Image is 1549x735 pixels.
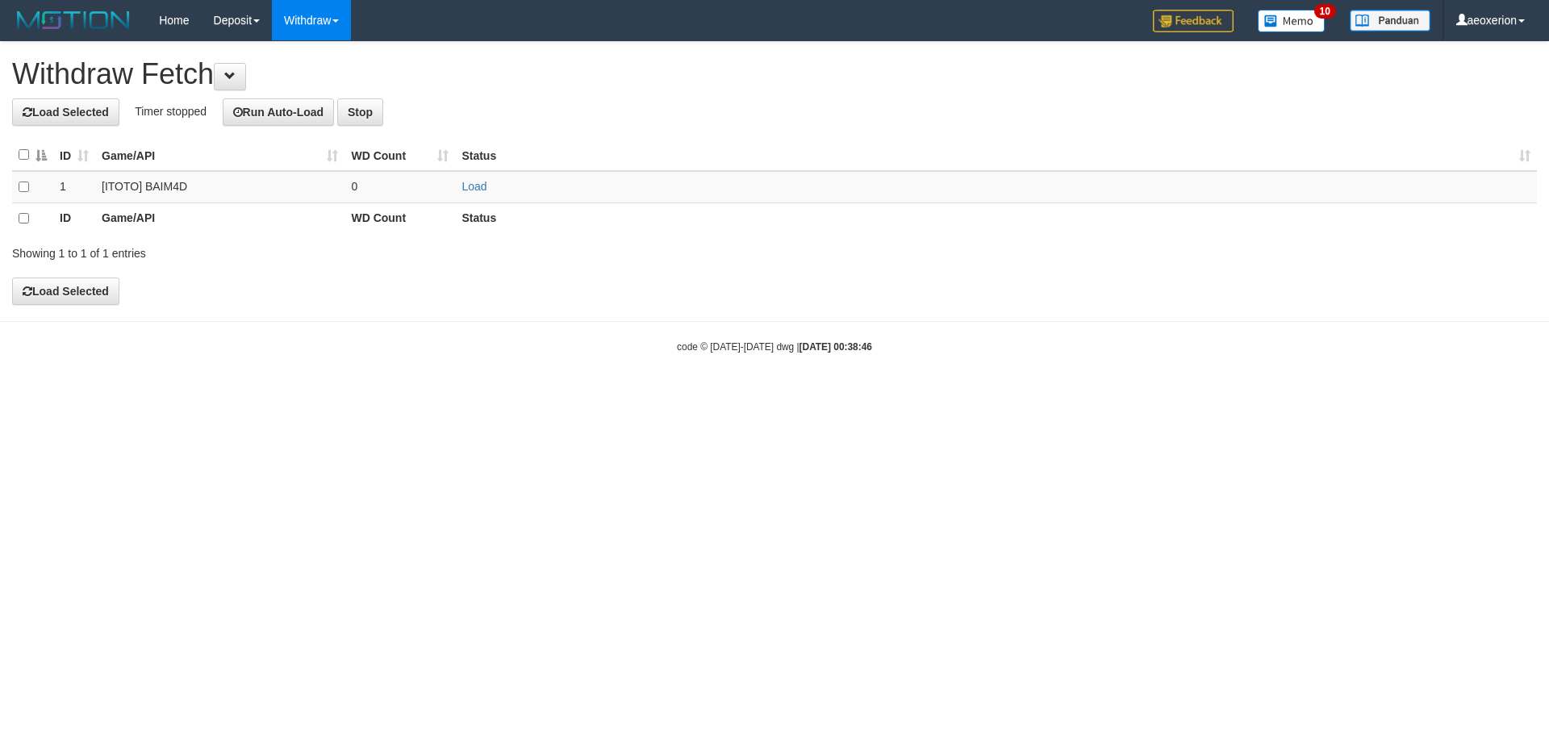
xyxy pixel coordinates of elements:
[677,341,872,353] small: code © [DATE]-[DATE] dwg |
[351,180,357,193] span: 0
[12,58,1537,90] h1: Withdraw Fetch
[12,8,135,32] img: MOTION_logo.png
[461,180,486,193] a: Load
[135,105,207,118] span: Timer stopped
[1258,10,1326,32] img: Button%20Memo.svg
[1350,10,1430,31] img: panduan.png
[12,239,633,261] div: Showing 1 to 1 of 1 entries
[95,171,344,203] td: [ITOTO] BAIM4D
[344,203,455,234] th: WD Count
[53,140,95,171] th: ID: activate to sort column ascending
[344,140,455,171] th: WD Count: activate to sort column ascending
[455,140,1537,171] th: Status: activate to sort column ascending
[95,203,344,234] th: Game/API
[95,140,344,171] th: Game/API: activate to sort column ascending
[53,203,95,234] th: ID
[800,341,872,353] strong: [DATE] 00:38:46
[12,278,119,305] button: Load Selected
[223,98,335,126] button: Run Auto-Load
[337,98,383,126] button: Stop
[53,171,95,203] td: 1
[12,98,119,126] button: Load Selected
[1314,4,1336,19] span: 10
[1153,10,1234,32] img: Feedback.jpg
[455,203,1537,234] th: Status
